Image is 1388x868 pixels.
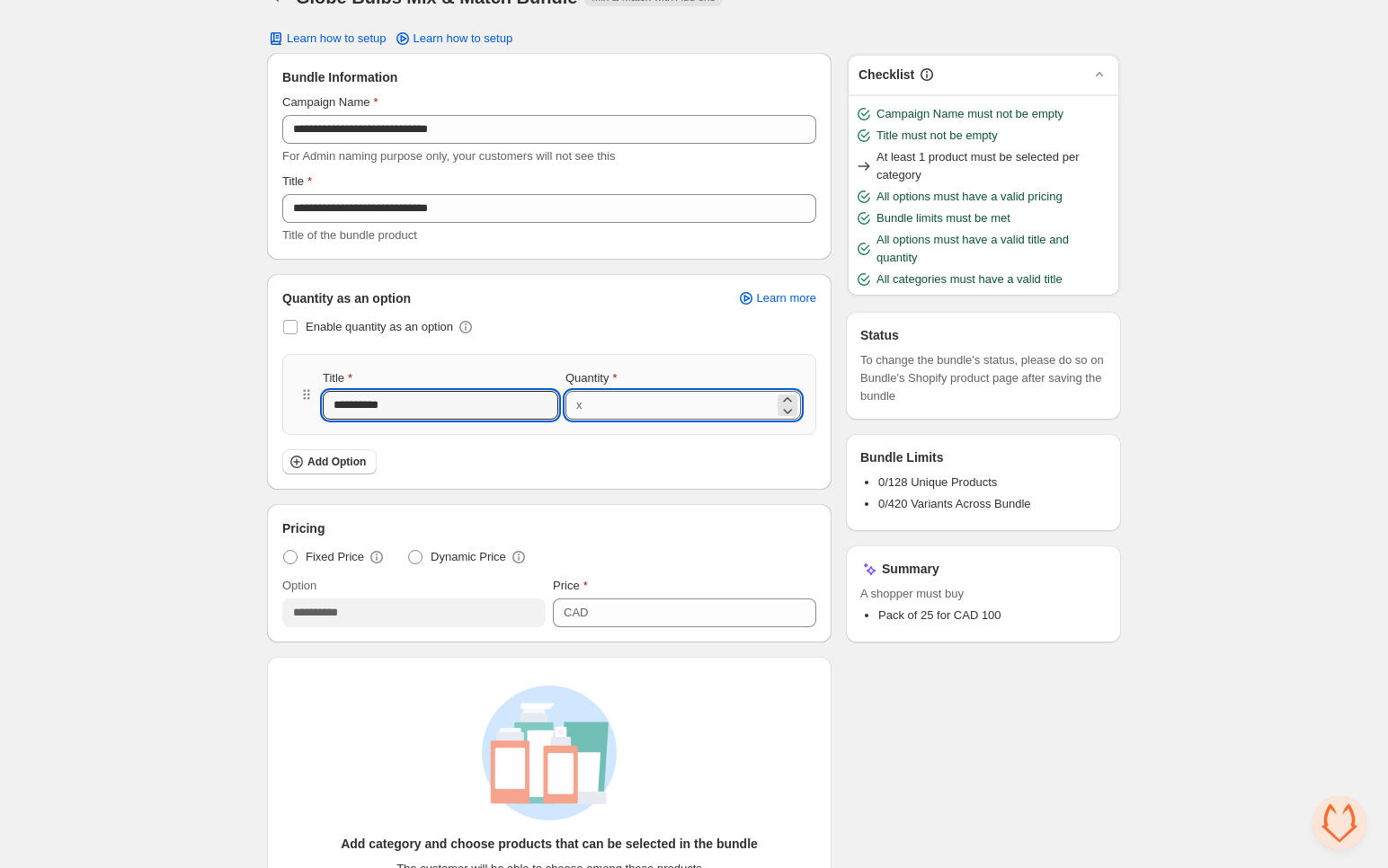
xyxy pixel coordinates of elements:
[306,548,364,566] span: Fixed Price
[876,209,1010,227] span: Bundle limits must be met
[882,560,939,578] h3: Summary
[431,548,506,566] span: Dynamic Price
[282,173,312,190] label: Title
[860,351,1107,405] span: To change the bundle's status, please do so on Bundle's Shopify product page after saving the bundle
[565,369,617,387] label: Quantity
[859,66,914,84] h3: Checklist
[876,148,1112,184] span: At least 1 product must be selected per category
[323,369,352,387] label: Title
[282,289,411,307] span: Quantity as an option
[307,455,366,469] span: Add Option
[860,326,899,344] h3: Status
[576,396,583,414] div: x
[282,577,316,595] label: Option
[287,31,387,46] span: Learn how to setup
[383,26,524,51] a: Learn how to setup
[282,449,377,474] button: Add Option
[564,604,588,622] div: CAD
[876,105,1063,123] span: Campaign Name must not be empty
[876,231,1112,267] span: All options must have a valid title and quantity
[878,497,1031,510] span: 0/420 Variants Across Bundle
[282,93,378,111] label: Campaign Name
[1312,796,1366,850] a: Open chat
[282,149,615,163] span: For Admin naming purpose only, your customers will not see this
[282,519,325,537] span: Pricing
[341,835,758,853] h3: Add category and choose products that can be selected in the bundle
[256,26,397,51] button: Learn how to setup
[860,448,944,466] h3: Bundle Limits
[726,286,827,311] a: Learn more
[876,188,1063,206] span: All options must have a valid pricing
[282,68,397,86] span: Bundle Information
[306,320,453,333] span: Enable quantity as an option
[757,291,816,306] span: Learn more
[860,585,1107,603] span: A shopper must buy
[876,127,998,145] span: Title must not be empty
[876,270,1063,288] span: All categories must have a valid title
[878,475,997,489] span: 0/128 Unique Products
[282,228,417,242] span: Title of the bundle product
[414,31,513,46] span: Learn how to setup
[553,577,588,595] label: Price
[878,607,1107,624] li: Pack of 25 for CAD 100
